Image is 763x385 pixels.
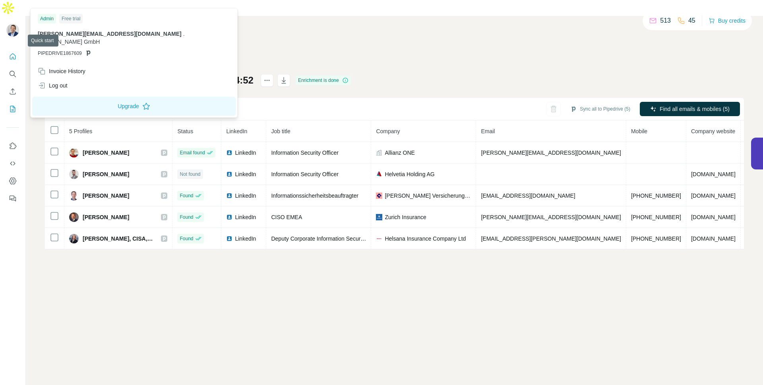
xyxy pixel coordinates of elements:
[226,150,232,156] img: LinkedIn logo
[6,139,19,153] button: Use Surfe on LinkedIn
[660,16,671,25] p: 513
[38,82,68,89] div: Log out
[38,14,56,23] div: Admin
[38,39,100,45] span: [DOMAIN_NAME] GmbH
[640,102,740,116] button: Find all emails & mobiles (5)
[481,192,575,199] span: [EMAIL_ADDRESS][DOMAIN_NAME]
[6,191,19,206] button: Feedback
[271,235,403,242] span: Deputy Corporate Information Security Officer (CISO)
[271,214,302,220] span: CISO EMEA
[235,170,256,178] span: LinkedIn
[271,192,358,199] span: Informationssicherheitsbeauftragter
[691,192,736,199] span: [DOMAIN_NAME]
[180,192,193,199] span: Found
[385,149,414,157] span: Allianz ONE
[235,149,256,157] span: LinkedIn
[226,235,232,242] img: LinkedIn logo
[83,149,129,157] span: [PERSON_NAME]
[385,235,466,243] span: Helsana Insurance Company Ltd
[6,24,19,37] img: Avatar
[180,235,193,242] span: Found
[83,213,129,221] span: [PERSON_NAME]
[6,174,19,188] button: Dashboard
[481,128,495,134] span: Email
[385,192,471,200] span: [PERSON_NAME] Versicherungen [GEOGRAPHIC_DATA]
[565,103,636,115] button: Sync all to Pipedrive (5)
[6,84,19,99] button: Enrich CSV
[180,214,193,221] span: Found
[226,171,232,177] img: LinkedIn logo
[261,74,273,87] button: actions
[83,170,129,178] span: [PERSON_NAME]
[376,192,382,199] img: company-logo
[226,192,232,199] img: LinkedIn logo
[69,212,79,222] img: Avatar
[6,67,19,81] button: Search
[691,214,736,220] span: [DOMAIN_NAME]
[235,213,256,221] span: LinkedIn
[235,192,256,200] span: LinkedIn
[83,235,153,243] span: [PERSON_NAME], CISA, CISM
[709,15,746,26] button: Buy credits
[271,171,338,177] span: Information Security Officer
[376,214,382,220] img: company-logo
[6,49,19,64] button: Quick start
[69,169,79,179] img: Avatar
[183,31,185,37] span: .
[177,128,193,134] span: Status
[376,171,382,177] img: company-logo
[69,191,79,200] img: Avatar
[69,148,79,157] img: Avatar
[83,192,129,200] span: [PERSON_NAME]
[691,128,735,134] span: Company website
[385,213,426,221] span: Zurich Insurance
[660,105,730,113] span: Find all emails & mobiles (5)
[32,97,236,116] button: Upgrade
[226,214,232,220] img: LinkedIn logo
[6,102,19,116] button: My lists
[180,171,200,178] span: Not found
[385,170,434,178] span: Helvetia Holding AG
[38,50,82,57] span: PIPEDRIVE1867609
[180,149,205,156] span: Email found
[59,14,83,23] div: Free trial
[235,235,256,243] span: LinkedIn
[226,128,247,134] span: LinkedIn
[691,171,736,177] span: [DOMAIN_NAME]
[271,128,290,134] span: Job title
[38,31,182,37] span: [PERSON_NAME][EMAIL_ADDRESS][DOMAIN_NAME]
[481,235,621,242] span: [EMAIL_ADDRESS][PERSON_NAME][DOMAIN_NAME]
[631,214,681,220] span: [PHONE_NUMBER]
[631,128,647,134] span: Mobile
[271,150,338,156] span: Information Security Officer
[688,16,695,25] p: 45
[69,128,92,134] span: 5 Profiles
[481,214,621,220] span: [PERSON_NAME][EMAIL_ADDRESS][DOMAIN_NAME]
[69,234,79,243] img: Avatar
[481,150,621,156] span: [PERSON_NAME][EMAIL_ADDRESS][DOMAIN_NAME]
[631,192,681,199] span: [PHONE_NUMBER]
[691,235,736,242] span: [DOMAIN_NAME]
[38,67,85,75] div: Invoice History
[296,76,351,85] div: Enrichment is done
[376,128,400,134] span: Company
[376,235,382,242] img: company-logo
[6,156,19,171] button: Use Surfe API
[631,235,681,242] span: [PHONE_NUMBER]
